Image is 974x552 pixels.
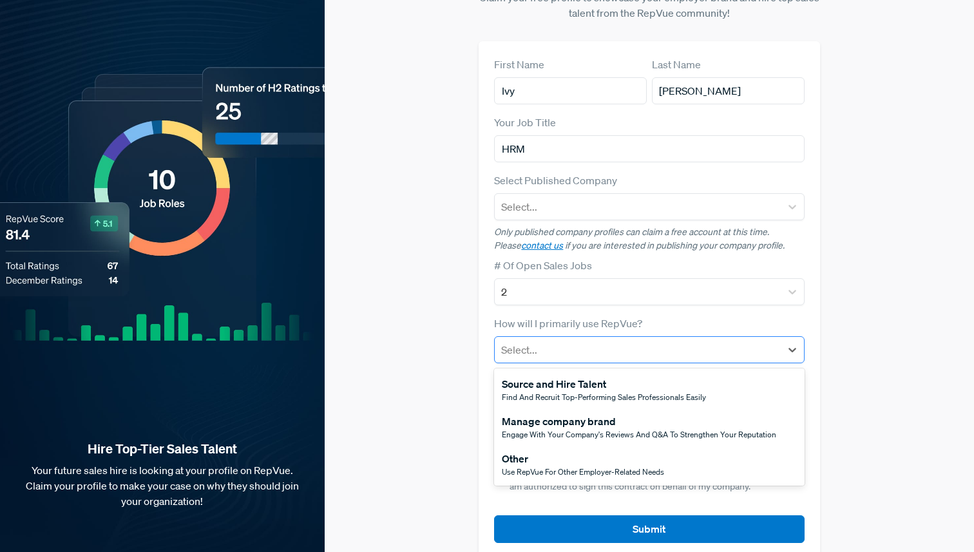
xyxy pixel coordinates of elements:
[502,392,706,403] span: Find and recruit top-performing sales professionals easily
[502,429,776,440] span: Engage with your company's reviews and Q&A to strengthen your reputation
[494,77,647,104] input: First Name
[494,57,544,72] label: First Name
[494,173,617,188] label: Select Published Company
[652,57,701,72] label: Last Name
[502,466,664,477] span: Use RepVue for other employer-related needs
[502,414,776,429] div: Manage company brand
[494,135,804,162] input: Title
[521,240,563,251] a: contact us
[502,451,664,466] div: Other
[494,515,804,543] button: Submit
[502,376,706,392] div: Source and Hire Talent
[652,77,805,104] input: Last Name
[494,316,642,331] label: How will I primarily use RepVue?
[494,225,804,252] p: Only published company profiles can claim a free account at this time. Please if you are interest...
[21,462,304,509] p: Your future sales hire is looking at your profile on RepVue. Claim your profile to make your case...
[494,258,592,273] label: # Of Open Sales Jobs
[494,115,556,130] label: Your Job Title
[21,441,304,457] strong: Hire Top-Tier Sales Talent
